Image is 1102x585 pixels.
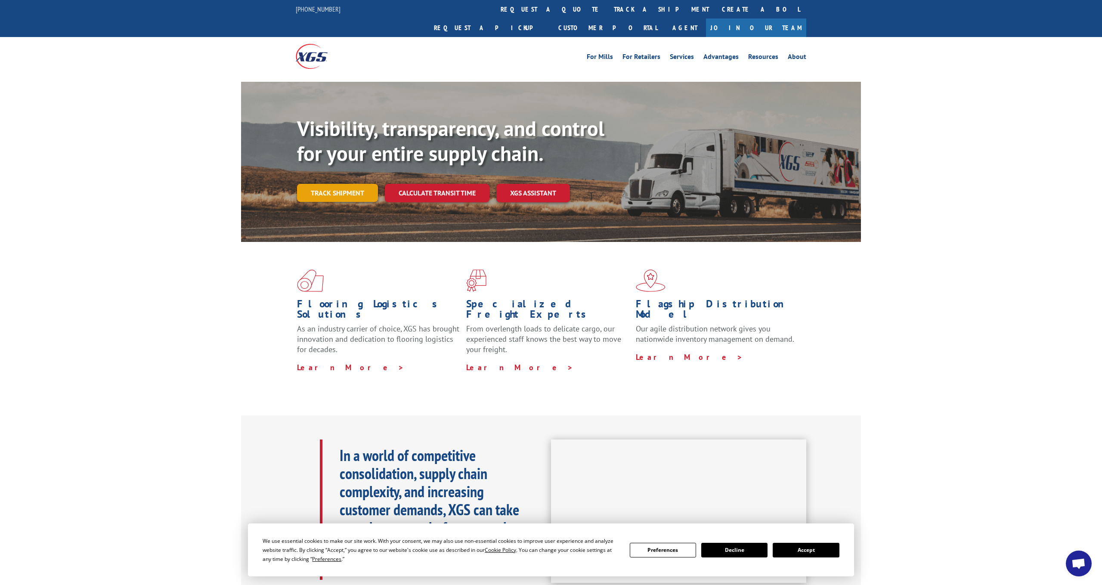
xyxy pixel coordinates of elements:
a: Agent [664,19,706,37]
a: [PHONE_NUMBER] [296,5,341,13]
img: xgs-icon-total-supply-chain-intelligence-red [297,269,324,292]
a: Services [670,53,694,63]
img: xgs-icon-focused-on-flooring-red [466,269,486,292]
button: Preferences [630,543,696,557]
button: Accept [773,543,839,557]
a: Track shipment [297,184,378,202]
div: Open chat [1066,551,1092,576]
img: xgs-icon-flagship-distribution-model-red [636,269,666,292]
a: Customer Portal [552,19,664,37]
a: XGS ASSISTANT [496,184,570,202]
span: Cookie Policy [485,546,516,554]
h1: Flagship Distribution Model [636,299,799,324]
div: Cookie Consent Prompt [248,523,854,576]
a: Learn More > [297,362,404,372]
a: Resources [748,53,778,63]
b: Visibility, transparency, and control for your entire supply chain. [297,115,604,167]
a: Learn More > [466,362,573,372]
h1: Specialized Freight Experts [466,299,629,324]
a: Request a pickup [427,19,552,37]
a: For Retailers [622,53,660,63]
b: In a world of competitive consolidation, supply chain complexity, and increasing customer demands... [340,445,519,574]
a: For Mills [587,53,613,63]
div: We use essential cookies to make our site work. With your consent, we may also use non-essential ... [263,536,619,563]
span: As an industry carrier of choice, XGS has brought innovation and dedication to flooring logistics... [297,324,459,354]
button: Decline [701,543,768,557]
a: Calculate transit time [385,184,489,202]
span: Preferences [312,555,341,563]
a: About [788,53,806,63]
h1: Flooring Logistics Solutions [297,299,460,324]
a: Join Our Team [706,19,806,37]
a: Advantages [703,53,739,63]
a: Learn More > [636,352,743,362]
p: From overlength loads to delicate cargo, our experienced staff knows the best way to move your fr... [466,324,629,362]
iframe: XGS Logistics Solutions [551,440,806,583]
span: Our agile distribution network gives you nationwide inventory management on demand. [636,324,794,344]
